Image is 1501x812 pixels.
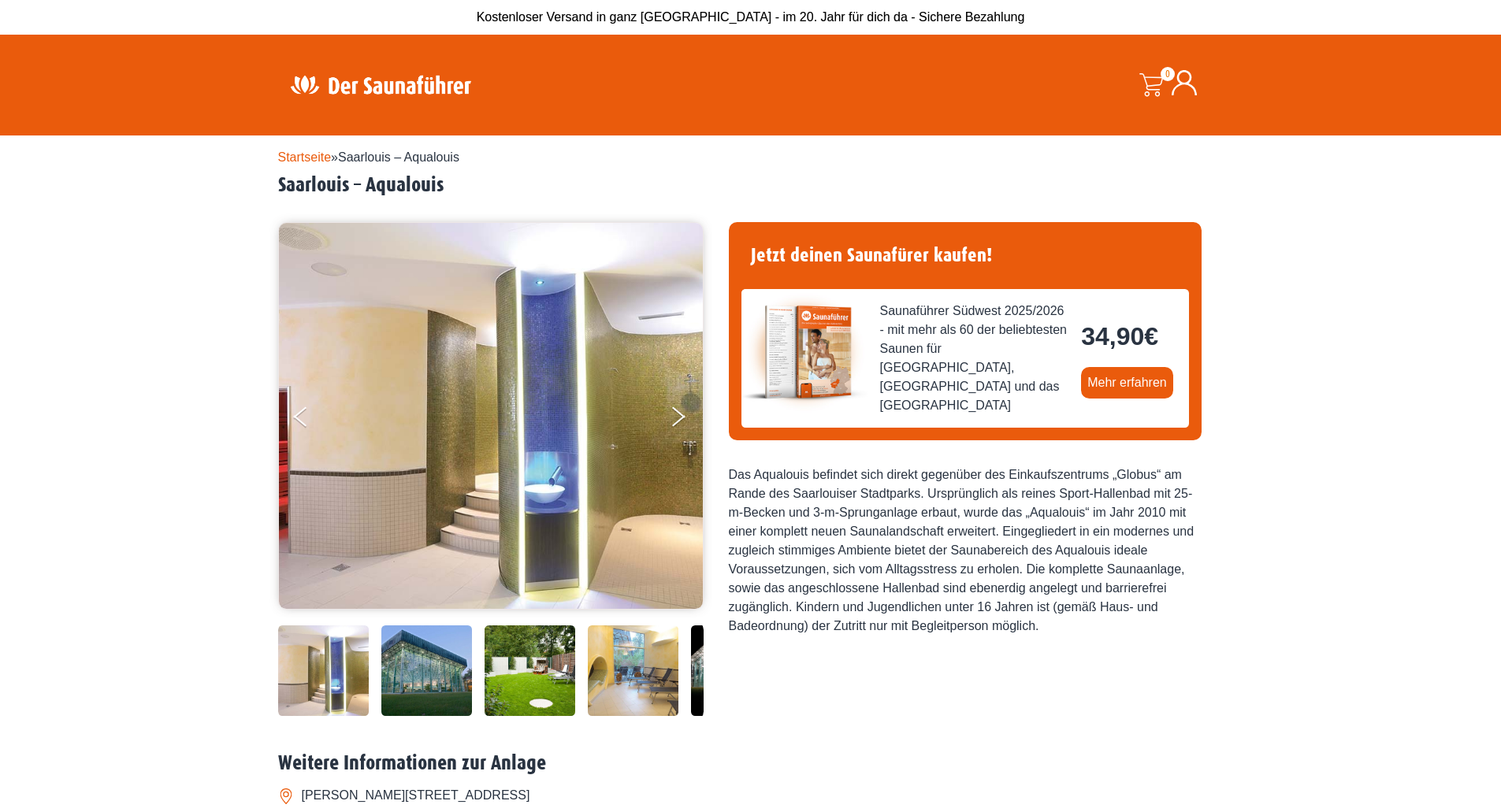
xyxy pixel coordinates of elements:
h4: Jetzt deinen Saunafürer kaufen! [741,235,1189,276]
li: [PERSON_NAME][STREET_ADDRESS] [278,783,1224,808]
h2: Weitere Informationen zur Anlage [278,751,1224,776]
button: Previous [294,400,333,439]
span: 0 [1161,67,1175,81]
bdi: 34,90 [1081,322,1158,350]
span: Saarlouis – Aqualouis [338,150,459,164]
a: Mehr erfahren [1081,367,1173,399]
a: Startseite [278,150,332,164]
img: der-saunafuehrer-2025-suedwest.jpg [741,289,868,415]
span: » [278,150,459,164]
h2: Saarlouis – Aqualouis [278,173,1224,198]
div: Das Aqualouis befindet sich direkt gegenüber des Einkaufszentrums „Globus“ am Rande des Saarlouis... [729,465,1202,636]
button: Next [669,400,708,439]
span: € [1144,322,1158,350]
span: Saunaführer Südwest 2025/2026 - mit mehr als 60 der beliebtesten Saunen für [GEOGRAPHIC_DATA], [G... [880,302,1069,415]
span: Kostenloser Versand in ganz [GEOGRAPHIC_DATA] - im 20. Jahr für dich da - Sichere Bezahlung [477,10,1025,24]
